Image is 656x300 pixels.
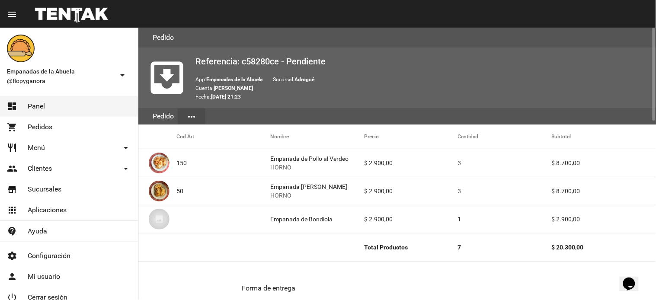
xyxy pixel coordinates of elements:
span: Menú [28,144,45,152]
mat-cell: $ 2.900,00 [364,149,458,177]
b: [PERSON_NAME] [214,85,253,91]
div: Empanada de Bondiola [270,215,333,223]
mat-icon: apps [7,205,17,215]
mat-icon: arrow_drop_down [121,163,131,174]
mat-header-cell: Subtotal [552,124,656,149]
mat-cell: 7 [458,233,552,261]
mat-header-cell: Nombre [270,124,364,149]
p: App: Sucursal: [195,75,649,84]
div: Empanada [PERSON_NAME] [270,182,347,200]
mat-cell: 150 [176,149,270,177]
h3: Pedido [153,32,174,44]
b: [DATE] 21:23 [211,94,241,100]
h2: Referencia: c58280ce - Pendiente [195,54,649,68]
span: Empanadas de la Abuela [7,66,114,77]
mat-cell: Total Productos [364,233,458,261]
mat-icon: contact_support [7,226,17,236]
mat-cell: $ 2.900,00 [364,205,458,233]
mat-icon: restaurant [7,143,17,153]
mat-icon: settings [7,251,17,261]
p: Fecha: [195,93,649,101]
mat-header-cell: Precio [364,124,458,149]
mat-icon: arrow_drop_down [117,70,128,80]
mat-cell: 50 [176,177,270,205]
span: Panel [28,102,45,111]
img: f753fea7-0f09-41b3-9a9e-ddb84fc3b359.jpg [149,181,170,201]
span: Pedidos [28,123,52,131]
span: Clientes [28,164,52,173]
img: 07c47add-75b0-4ce5-9aba-194f44787723.jpg [149,209,170,230]
b: Empanadas de la Abuela [206,77,262,83]
span: @flopyganora [7,77,114,85]
mat-icon: more_horiz [186,112,197,122]
iframe: chat widget [620,265,647,291]
mat-cell: $ 2.900,00 [364,177,458,205]
h3: Forma de entrega [242,282,552,294]
mat-cell: $ 2.900,00 [552,205,656,233]
mat-icon: shopping_cart [7,122,17,132]
b: Adrogué [294,77,314,83]
mat-cell: 1 [458,205,552,233]
mat-icon: person [7,271,17,282]
div: Empanada de Pollo al Verdeo [270,154,349,172]
mat-icon: store [7,184,17,195]
mat-cell: $ 8.700,00 [552,177,656,205]
span: Mi usuario [28,272,60,281]
mat-icon: people [7,163,17,174]
button: Elegir sección [178,109,205,124]
mat-icon: arrow_drop_down [121,143,131,153]
img: b535b57a-eb23-4682-a080-b8c53aa6123f.jpg [149,153,170,173]
mat-cell: 3 [458,177,552,205]
p: Cuenta: [195,84,649,93]
mat-header-cell: Cod Art [176,124,270,149]
span: HORNO [270,191,347,200]
mat-cell: $ 20.300,00 [552,233,656,261]
div: Pedido [149,108,178,124]
mat-icon: menu [7,9,17,19]
span: Sucursales [28,185,61,194]
span: Configuración [28,252,70,260]
mat-icon: dashboard [7,101,17,112]
mat-cell: $ 8.700,00 [552,149,656,177]
mat-cell: 3 [458,149,552,177]
img: f0136945-ed32-4f7c-91e3-a375bc4bb2c5.png [7,35,35,62]
mat-header-cell: Cantidad [458,124,552,149]
span: Ayuda [28,227,47,236]
mat-icon: move_to_inbox [145,56,189,99]
span: HORNO [270,163,349,172]
span: Aplicaciones [28,206,67,214]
